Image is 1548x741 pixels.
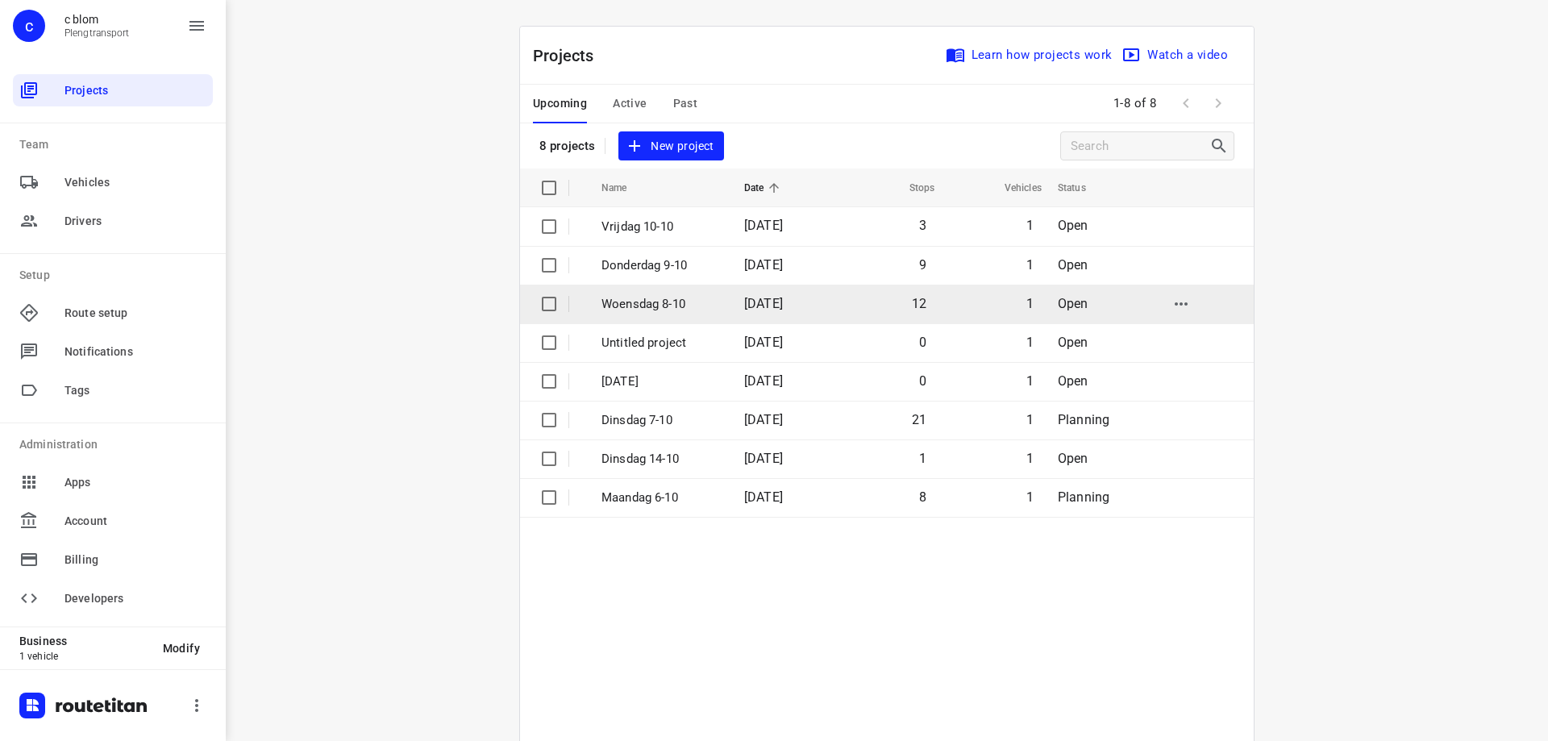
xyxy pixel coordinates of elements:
[13,166,213,198] div: Vehicles
[919,489,926,505] span: 8
[1202,87,1234,119] span: Next Page
[163,642,200,655] span: Modify
[64,82,206,99] span: Projects
[888,178,935,198] span: Stops
[1026,218,1034,233] span: 1
[1026,412,1034,427] span: 1
[613,94,647,114] span: Active
[533,44,607,68] p: Projects
[744,373,783,389] span: [DATE]
[19,267,213,284] p: Setup
[64,513,206,530] span: Account
[64,213,206,230] span: Drivers
[744,257,783,273] span: [DATE]
[13,335,213,368] div: Notifications
[13,466,213,498] div: Apps
[912,412,926,427] span: 21
[13,10,45,42] div: c
[13,297,213,329] div: Route setup
[64,382,206,399] span: Tags
[150,634,213,663] button: Modify
[919,373,926,389] span: 0
[919,451,926,466] span: 1
[1026,489,1034,505] span: 1
[744,178,785,198] span: Date
[64,343,206,360] span: Notifications
[601,218,720,236] p: Vrijdag 10-10
[601,489,720,507] p: Maandag 6-10
[64,552,206,568] span: Billing
[1058,451,1088,466] span: Open
[1026,373,1034,389] span: 1
[919,218,926,233] span: 3
[744,451,783,466] span: [DATE]
[539,139,595,153] p: 8 projects
[1058,489,1109,505] span: Planning
[1026,296,1034,311] span: 1
[1058,218,1088,233] span: Open
[673,94,698,114] span: Past
[64,27,130,39] p: Plengtransport
[64,305,206,322] span: Route setup
[13,374,213,406] div: Tags
[601,373,720,391] p: Maandag 13-10
[744,412,783,427] span: [DATE]
[601,295,720,314] p: Woensdag 8-10
[13,505,213,537] div: Account
[618,131,723,161] button: New project
[19,436,213,453] p: Administration
[1170,87,1202,119] span: Previous Page
[744,335,783,350] span: [DATE]
[1026,335,1034,350] span: 1
[64,13,130,26] p: c blom
[628,136,714,156] span: New project
[601,178,648,198] span: Name
[1058,373,1088,389] span: Open
[919,335,926,350] span: 0
[912,296,926,311] span: 12
[533,94,587,114] span: Upcoming
[601,256,720,275] p: Donderdag 9-10
[984,178,1042,198] span: Vehicles
[744,218,783,233] span: [DATE]
[19,136,213,153] p: Team
[1107,86,1163,121] span: 1-8 of 8
[64,474,206,491] span: Apps
[13,582,213,614] div: Developers
[64,174,206,191] span: Vehicles
[601,411,720,430] p: Dinsdag 7-10
[744,489,783,505] span: [DATE]
[13,74,213,106] div: Projects
[13,205,213,237] div: Drivers
[1026,451,1034,466] span: 1
[13,543,213,576] div: Billing
[64,590,206,607] span: Developers
[1058,335,1088,350] span: Open
[19,651,150,662] p: 1 vehicle
[1058,178,1107,198] span: Status
[1058,296,1088,311] span: Open
[1026,257,1034,273] span: 1
[1071,134,1209,159] input: Search projects
[1058,412,1109,427] span: Planning
[919,257,926,273] span: 9
[744,296,783,311] span: [DATE]
[1209,136,1234,156] div: Search
[19,635,150,647] p: Business
[1058,257,1088,273] span: Open
[601,334,720,352] p: Untitled project
[601,450,720,468] p: Dinsdag 14-10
